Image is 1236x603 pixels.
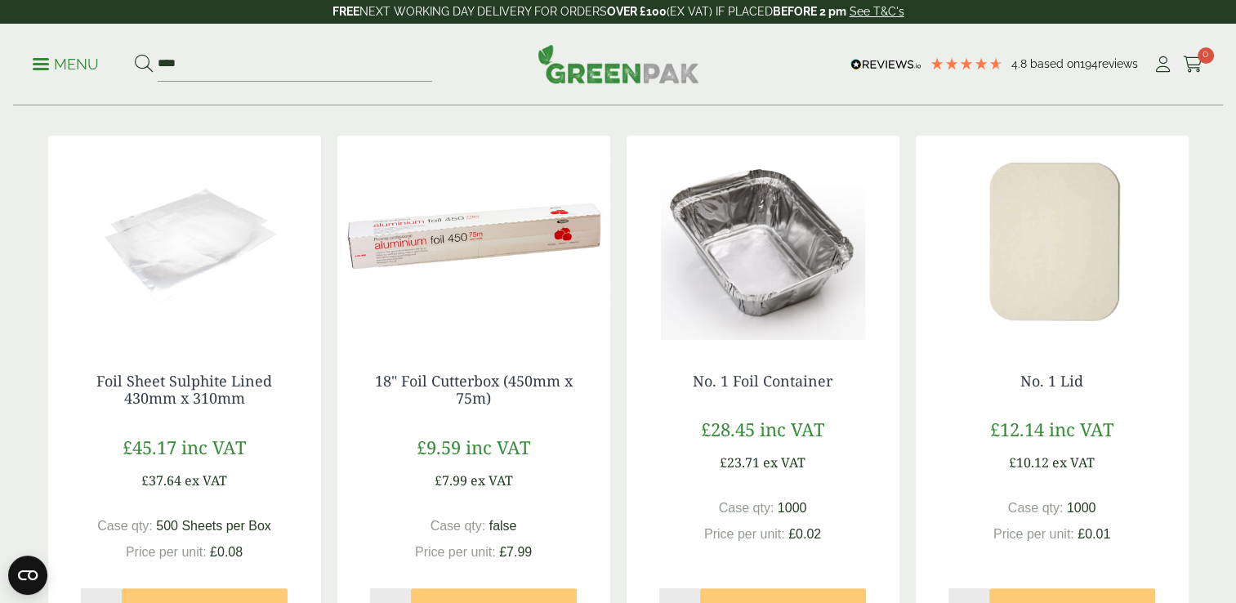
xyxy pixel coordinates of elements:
[123,435,176,459] span: £45.17
[538,44,699,83] img: GreenPak Supplies
[435,471,467,489] span: £7.99
[1078,527,1110,541] span: £0.01
[1198,47,1214,64] span: 0
[693,371,832,391] a: No. 1 Foil Container
[185,471,227,489] span: ex VAT
[332,5,359,18] strong: FREE
[1183,52,1203,77] a: 0
[930,56,1003,71] div: 4.78 Stars
[499,545,532,559] span: £7.99
[210,545,243,559] span: £0.08
[8,556,47,595] button: Open CMP widget
[415,545,496,559] span: Price per unit:
[788,527,821,541] span: £0.02
[33,55,99,71] a: Menu
[993,527,1074,541] span: Price per unit:
[375,371,573,409] a: 18" Foil Cutterbox (450mm x 75m)
[466,435,530,459] span: inc VAT
[627,136,899,340] img: No.1 Foil Container
[850,59,921,70] img: REVIEWS.io
[97,519,153,533] span: Case qty:
[916,136,1189,340] img: 0810POLY-High
[990,417,1044,441] span: £12.14
[1067,501,1096,515] span: 1000
[778,501,807,515] span: 1000
[126,545,207,559] span: Price per unit:
[719,501,774,515] span: Case qty:
[1009,453,1049,471] span: £10.12
[471,471,513,489] span: ex VAT
[1030,57,1080,70] span: Based on
[607,5,667,18] strong: OVER £100
[704,527,785,541] span: Price per unit:
[431,519,486,533] span: Case qty:
[337,136,610,340] img: 18
[33,55,99,74] p: Menu
[1049,417,1113,441] span: inc VAT
[1011,57,1030,70] span: 4.8
[96,371,272,409] a: Foil Sheet Sulphite Lined 430mm x 310mm
[181,435,246,459] span: inc VAT
[1098,57,1138,70] span: reviews
[1183,56,1203,73] i: Cart
[489,519,517,533] span: false
[1153,56,1173,73] i: My Account
[156,519,271,533] span: 500 Sheets per Box
[48,136,321,340] img: GP3330019D Foil Sheet Sulphate Lined bare
[850,5,904,18] a: See T&C's
[1020,371,1083,391] a: No. 1 Lid
[760,417,824,441] span: inc VAT
[720,453,760,471] span: £23.71
[141,471,181,489] span: £37.64
[773,5,846,18] strong: BEFORE 2 pm
[417,435,461,459] span: £9.59
[701,417,755,441] span: £28.45
[1052,453,1095,471] span: ex VAT
[1080,57,1098,70] span: 194
[1008,501,1064,515] span: Case qty:
[763,453,805,471] span: ex VAT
